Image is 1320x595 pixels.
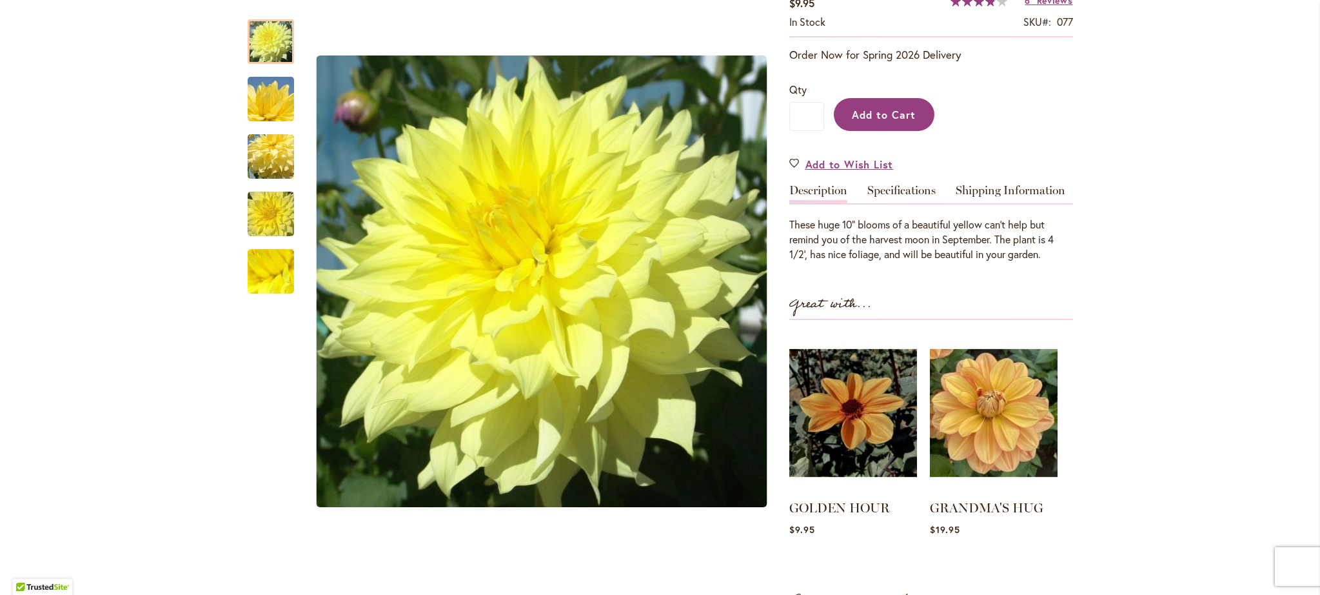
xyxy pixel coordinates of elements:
[248,121,307,179] div: Harvest Moonlight
[789,500,890,516] a: GOLDEN HOUR
[789,83,807,96] span: Qty
[1023,15,1051,28] strong: SKU
[224,183,317,245] img: Harvest Moonlight
[307,6,776,557] div: Harvest MoonlightHarvest MoonlightHarvest Moonlight
[789,185,847,203] a: Description
[307,6,836,557] div: Product Images
[248,64,307,121] div: Harvest Moonlight
[852,108,916,121] span: Add to Cart
[789,157,894,172] a: Add to Wish List
[248,179,307,236] div: Harvest Moonlight
[789,15,825,28] span: In stock
[224,237,317,307] img: Harvest Moonlight
[789,185,1073,262] div: Detailed Product Info
[248,6,307,64] div: Harvest Moonlight
[930,500,1043,516] a: GRANDMA'S HUG
[316,55,767,507] img: Harvest Moonlight
[805,157,894,172] span: Add to Wish List
[789,523,815,536] span: $9.95
[789,47,1073,63] p: Order Now for Spring 2026 Delivery
[930,333,1058,493] img: GRANDMA'S HUG
[789,333,917,493] img: GOLDEN HOUR
[224,68,317,130] img: Harvest Moonlight
[248,236,294,294] div: Harvest Moonlight
[956,185,1065,203] a: Shipping Information
[307,6,776,557] div: Harvest Moonlight
[789,217,1073,262] div: These huge 10" blooms of a beautiful yellow can't help but remind you of the harvest moon in Sept...
[224,126,317,188] img: Harvest Moonlight
[10,549,46,585] iframe: Launch Accessibility Center
[930,523,960,536] span: $19.95
[789,15,825,30] div: Availability
[1057,15,1073,30] div: 077
[867,185,936,203] a: Specifications
[834,98,934,131] button: Add to Cart
[789,294,872,315] strong: Great with...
